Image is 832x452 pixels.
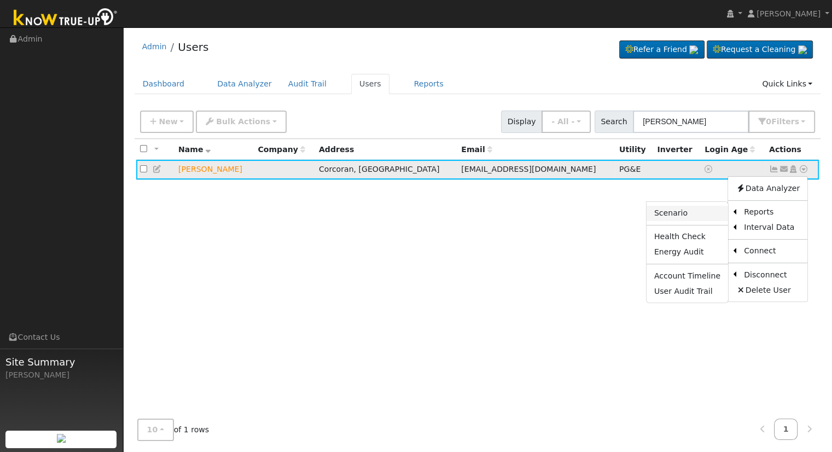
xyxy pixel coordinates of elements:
a: Quick Links [754,74,821,94]
a: Other actions [799,164,808,175]
a: Data Analyzer [728,181,807,196]
span: of 1 rows [137,419,210,441]
span: s [794,117,799,126]
a: Audit Trail [280,74,335,94]
span: Email [461,145,492,154]
button: New [140,111,194,133]
a: Reports [736,205,807,220]
a: Connect [736,244,807,259]
td: Lead [174,160,254,180]
input: Search [633,111,749,133]
a: User Audit Trail [647,283,728,299]
a: Account Timeline Report [647,268,728,283]
a: Show Graph [769,165,779,173]
span: PG&E [619,165,641,173]
span: Bulk Actions [216,117,270,126]
button: 0Filters [748,111,815,133]
span: [EMAIL_ADDRESS][DOMAIN_NAME] [461,165,596,173]
a: Energy Audit Report [647,245,728,260]
a: Users [178,40,208,54]
a: Refer a Friend [619,40,705,59]
a: Login As [788,165,798,173]
span: Display [501,111,542,133]
a: Data Analyzer [209,74,280,94]
div: Utility [619,144,649,155]
a: Interval Data [736,220,807,235]
img: retrieve [57,434,66,443]
div: Address [319,144,453,155]
div: [PERSON_NAME] [5,369,117,381]
span: Days since last login [705,145,755,154]
div: Actions [769,144,815,155]
span: Site Summary [5,355,117,369]
img: retrieve [689,45,698,54]
a: manueldsalinas2147@yahoo.com [779,164,789,175]
span: Company name [258,145,305,154]
a: Delete User [728,282,807,298]
a: Admin [142,42,167,51]
td: Corcoran, [GEOGRAPHIC_DATA] [315,160,457,180]
img: retrieve [798,45,807,54]
a: Edit User [153,165,162,173]
button: Bulk Actions [196,111,286,133]
img: Know True-Up [8,6,123,31]
span: Name [178,145,211,154]
a: No login access [705,165,714,173]
a: Request a Cleaning [707,40,813,59]
a: Disconnect [736,267,807,282]
span: Search [595,111,633,133]
a: 1 [774,419,798,440]
span: Filter [771,117,799,126]
span: New [159,117,177,126]
a: Dashboard [135,74,193,94]
a: Health Check Report [647,229,728,245]
a: Reports [406,74,452,94]
span: 10 [147,425,158,434]
button: 10 [137,419,174,441]
span: [PERSON_NAME] [757,9,821,18]
a: Scenario Report [647,206,728,221]
div: Inverter [657,144,697,155]
button: - All - [542,111,591,133]
a: Users [351,74,389,94]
